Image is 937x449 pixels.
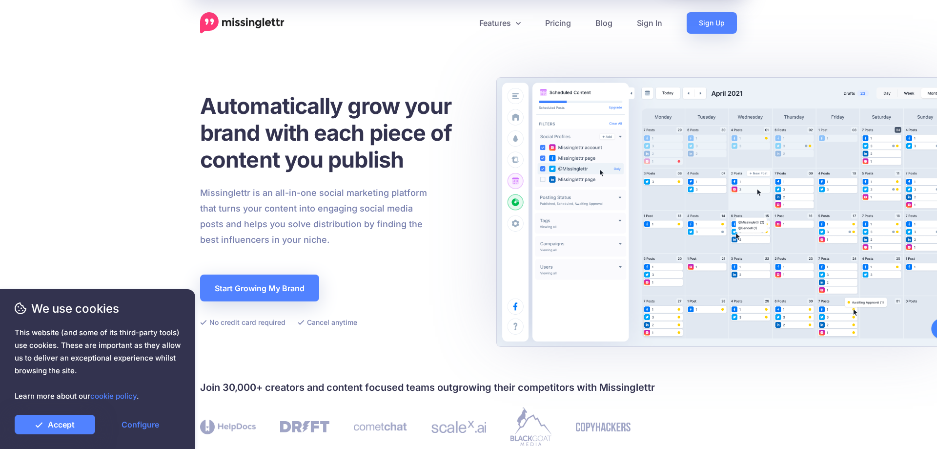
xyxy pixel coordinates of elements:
a: Home [200,12,285,34]
a: Sign Up [687,12,737,34]
li: No credit card required [200,316,285,328]
li: Cancel anytime [298,316,357,328]
a: Pricing [533,12,583,34]
h1: Automatically grow your brand with each piece of content you publish [200,92,476,173]
a: Sign In [625,12,674,34]
span: We use cookies [15,300,181,317]
h4: Join 30,000+ creators and content focused teams outgrowing their competitors with Missinglettr [200,380,737,395]
a: Configure [100,415,181,434]
a: Features [467,12,533,34]
span: This website (and some of its third-party tools) use cookies. These are important as they allow u... [15,326,181,403]
a: Start Growing My Brand [200,275,319,301]
a: cookie policy [90,391,137,401]
a: Accept [15,415,95,434]
p: Missinglettr is an all-in-one social marketing platform that turns your content into engaging soc... [200,185,428,248]
a: Blog [583,12,625,34]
